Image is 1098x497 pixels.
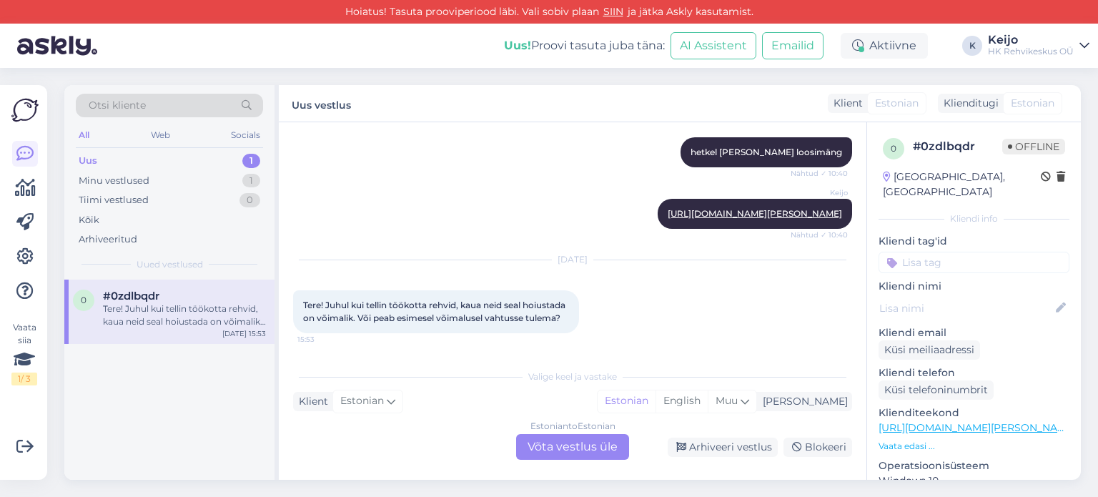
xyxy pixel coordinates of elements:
[841,33,928,59] div: Aktiivne
[11,373,37,385] div: 1 / 3
[716,394,738,407] span: Muu
[79,232,137,247] div: Arhiveeritud
[1011,96,1054,111] span: Estonian
[879,421,1076,434] a: [URL][DOMAIN_NAME][PERSON_NAME]
[242,174,260,188] div: 1
[293,370,852,383] div: Valige keel ja vastake
[504,39,531,52] b: Uus!
[293,394,328,409] div: Klient
[11,97,39,124] img: Askly Logo
[292,94,351,113] label: Uus vestlus
[875,96,919,111] span: Estonian
[148,126,173,144] div: Web
[656,390,708,412] div: English
[988,34,1089,57] a: KeijoHK Rehvikeskus OÜ
[89,98,146,113] span: Otsi kliente
[516,434,629,460] div: Võta vestlus üle
[879,473,1069,488] p: Windows 10
[530,420,615,433] div: Estonian to Estonian
[671,32,756,59] button: AI Assistent
[828,96,863,111] div: Klient
[340,393,384,409] span: Estonian
[879,458,1069,473] p: Operatsioonisüsteem
[297,334,351,345] span: 15:53
[791,168,848,179] span: Nähtud ✓ 10:40
[988,46,1074,57] div: HK Rehvikeskus OÜ
[913,138,1002,155] div: # 0zdlbqdr
[791,230,848,240] span: Nähtud ✓ 10:40
[79,193,149,207] div: Tiimi vestlused
[599,5,628,18] a: SIIN
[303,300,568,323] span: Tere! Juhul kui tellin töökotta rehvid, kaua neid seal hoiustada on võimalik. Või peab esimesel v...
[762,32,823,59] button: Emailid
[988,34,1074,46] div: Keijo
[668,438,778,457] div: Arhiveeri vestlus
[883,169,1041,200] div: [GEOGRAPHIC_DATA], [GEOGRAPHIC_DATA]
[137,258,203,271] span: Uued vestlused
[598,390,656,412] div: Estonian
[757,394,848,409] div: [PERSON_NAME]
[504,37,665,54] div: Proovi tasuta juba täna:
[1002,139,1065,154] span: Offline
[228,126,263,144] div: Socials
[879,252,1069,273] input: Lisa tag
[879,405,1069,420] p: Klienditeekond
[879,300,1053,316] input: Lisa nimi
[879,365,1069,380] p: Kliendi telefon
[293,253,852,266] div: [DATE]
[938,96,999,111] div: Klienditugi
[962,36,982,56] div: K
[879,212,1069,225] div: Kliendi info
[783,438,852,457] div: Blokeeri
[79,154,97,168] div: Uus
[879,380,994,400] div: Küsi telefoninumbrit
[879,279,1069,294] p: Kliendi nimi
[103,302,266,328] div: Tere! Juhul kui tellin töökotta rehvid, kaua neid seal hoiustada on võimalik. Või peab esimesel v...
[222,328,266,339] div: [DATE] 15:53
[879,340,980,360] div: Küsi meiliaadressi
[239,193,260,207] div: 0
[879,234,1069,249] p: Kliendi tag'id
[668,208,842,219] a: [URL][DOMAIN_NAME][PERSON_NAME]
[103,290,159,302] span: #0zdlbqdr
[879,325,1069,340] p: Kliendi email
[81,295,86,305] span: 0
[891,143,896,154] span: 0
[79,174,149,188] div: Minu vestlused
[76,126,92,144] div: All
[691,147,842,157] span: hetkel [PERSON_NAME] loosimäng
[79,213,99,227] div: Kõik
[794,187,848,198] span: Keijo
[242,154,260,168] div: 1
[11,321,37,385] div: Vaata siia
[879,440,1069,453] p: Vaata edasi ...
